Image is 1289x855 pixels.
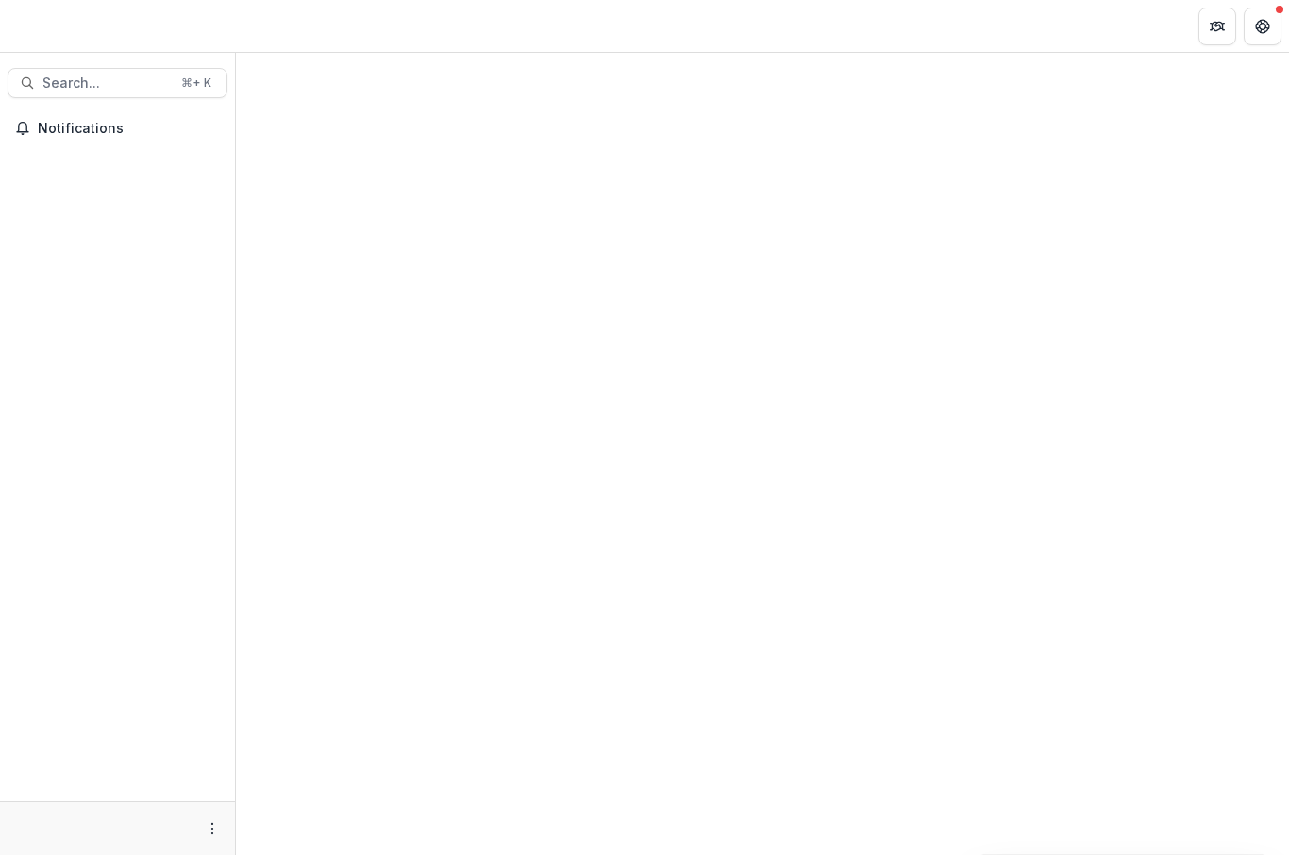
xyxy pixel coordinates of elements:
button: Get Help [1244,8,1281,45]
nav: breadcrumb [243,12,324,40]
button: More [201,817,224,840]
button: Notifications [8,113,227,143]
span: Notifications [38,121,220,137]
button: Partners [1198,8,1236,45]
button: Search... [8,68,227,98]
span: Search... [42,75,170,92]
div: ⌘ + K [177,73,215,93]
